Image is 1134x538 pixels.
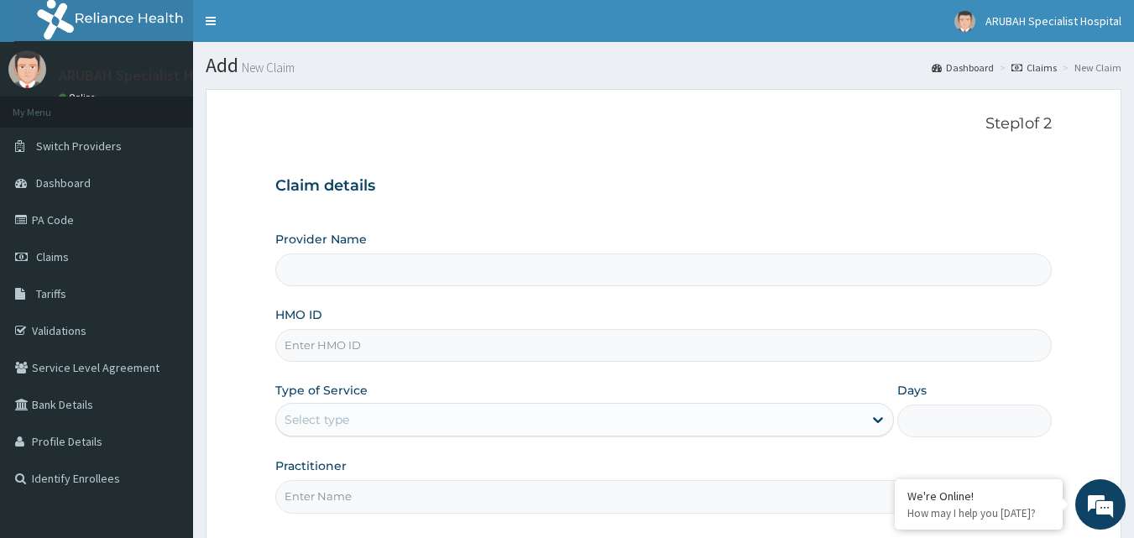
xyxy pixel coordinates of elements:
small: New Claim [238,61,295,74]
label: Practitioner [275,457,347,474]
a: Online [59,91,99,103]
label: Type of Service [275,382,368,399]
span: Tariffs [36,286,66,301]
input: Enter Name [275,480,1053,513]
input: Enter HMO ID [275,329,1053,362]
span: Claims [36,249,69,264]
a: Dashboard [932,60,994,75]
span: ARUBAH Specialist Hospital [985,13,1121,29]
li: New Claim [1058,60,1121,75]
label: Days [897,382,927,399]
a: Claims [1011,60,1057,75]
p: ARUBAH Specialist Hospital [59,68,239,83]
h1: Add [206,55,1121,76]
p: Step 1 of 2 [275,115,1053,133]
label: HMO ID [275,306,322,323]
div: Select type [285,411,349,428]
span: Dashboard [36,175,91,191]
label: Provider Name [275,231,367,248]
h3: Claim details [275,177,1053,196]
span: Switch Providers [36,138,122,154]
p: How may I help you today? [907,506,1050,520]
img: User Image [8,50,46,88]
img: User Image [954,11,975,32]
div: We're Online! [907,488,1050,504]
